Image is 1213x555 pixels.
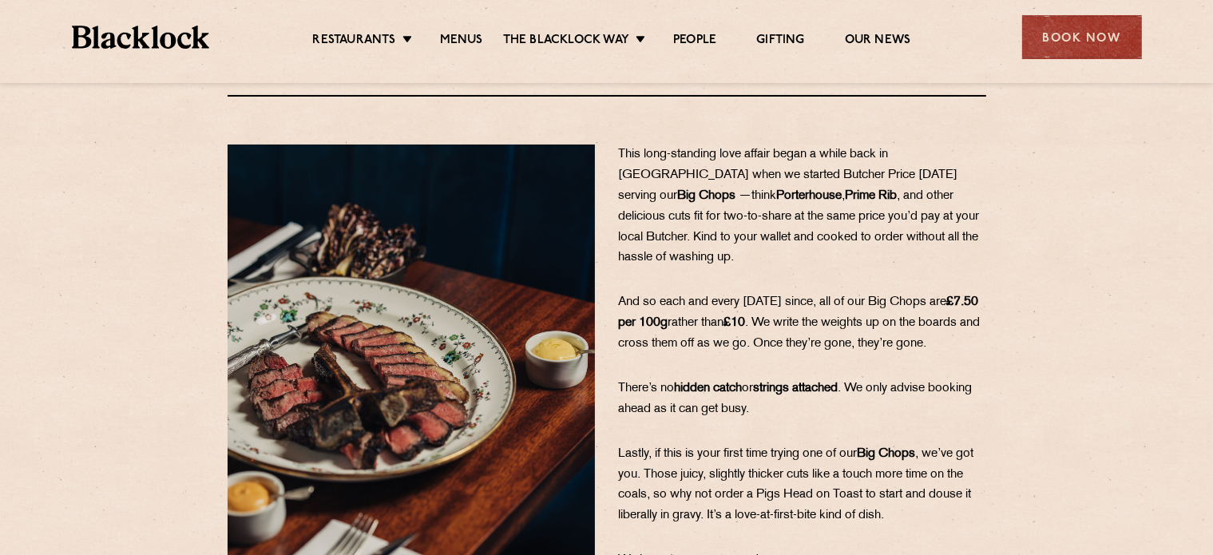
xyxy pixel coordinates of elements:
b: Rib [879,190,898,202]
a: Gifting [756,33,804,50]
div: Book Now [1022,15,1142,59]
a: The Blacklock Way [503,33,629,50]
span: rather than [668,317,724,329]
a: Menus [440,33,483,50]
span: , [842,190,846,202]
span: or [743,383,754,394]
span: And so each and every [DATE] since, all of our Big Chops are [619,296,947,308]
span: . We write the weights up on the boards and cross them off as we go. Once they’re gone, they’re g... [619,317,981,350]
b: Big Chops [858,448,916,460]
a: People [673,33,716,50]
b: Prime [846,190,876,202]
b: Porterhouse [777,190,842,202]
b: strings attached [754,383,838,394]
span: ​​​​​​​Lastly, if this is your first time trying one of our [619,448,858,460]
span: . We only advise booking ahead as it can get busy. [619,383,973,415]
span: There’s no [619,383,675,394]
span: This long-standing love affair began a while back in [GEOGRAPHIC_DATA] when we started Butcher Pr... [619,149,958,202]
b: Big Chops [678,190,736,202]
span: think [752,190,777,202]
b: hidden catch [675,383,743,394]
span: , we’ve got you. Those juicy, slightly thicker cuts like a touch more time on the coals, so why n... [619,448,974,522]
span: —​​​​​​​ [739,190,752,202]
a: Restaurants [313,33,396,50]
b: £10 [724,317,746,329]
img: BL_Textured_Logo-footer-cropped.svg [72,26,210,49]
a: Our News [845,33,911,50]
